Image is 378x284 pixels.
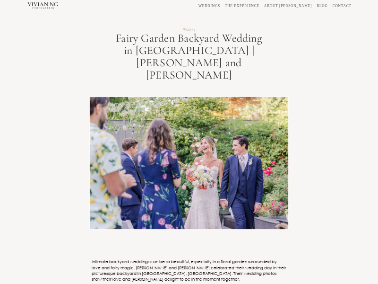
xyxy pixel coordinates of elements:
[264,4,312,8] a: ABOUT [PERSON_NAME]
[111,32,267,82] h1: Fairy Garden Backyard Wedding in [GEOGRAPHIC_DATA] | [PERSON_NAME] and [PERSON_NAME]
[89,97,288,230] img: Bride and Groom walking down the aisle after their wedding in West Vancouver, Vancouver Wedding P...
[333,4,352,8] a: CONTACT
[225,4,259,8] a: THE EXPERIENCE
[92,259,287,282] p: Intimate backyard weddings can be so beautiful, especially in a floral garden surrounded by love ...
[317,4,327,8] a: BLOG
[183,27,196,32] a: Wedding
[198,4,220,8] a: WEDDINGS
